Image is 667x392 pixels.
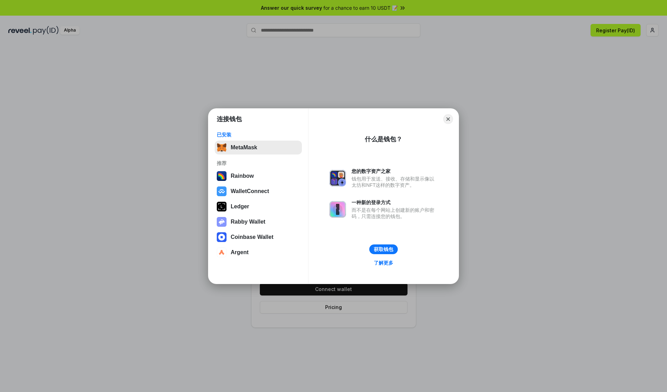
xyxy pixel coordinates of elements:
[217,143,227,152] img: svg+xml,%3Csvg%20fill%3D%22none%22%20height%3D%2233%22%20viewBox%3D%220%200%2035%2033%22%20width%...
[217,186,227,196] img: svg+xml,%3Csvg%20width%3D%2228%22%20height%3D%2228%22%20viewBox%3D%220%200%2028%2028%22%20fill%3D...
[217,132,300,138] div: 已安装
[215,230,302,244] button: Coinbase Wallet
[352,207,438,219] div: 而不是在每个网站上创建新的账户和密码，只需连接您的钱包。
[365,135,402,143] div: 什么是钱包？
[352,199,438,206] div: 一种新的登录方式
[231,234,273,240] div: Coinbase Wallet
[231,144,257,151] div: MetaMask
[217,115,242,123] h1: 连接钱包
[231,219,265,225] div: Rabby Wallet
[352,168,438,174] div: 您的数字资产之家
[215,215,302,229] button: Rabby Wallet
[329,170,346,186] img: svg+xml,%3Csvg%20xmlns%3D%22http%3A%2F%2Fwww.w3.org%2F2000%2Fsvg%22%20fill%3D%22none%22%20viewBox...
[217,232,227,242] img: svg+xml,%3Csvg%20width%3D%2228%22%20height%3D%2228%22%20viewBox%3D%220%200%2028%2028%22%20fill%3D...
[217,202,227,211] img: svg+xml,%3Csvg%20xmlns%3D%22http%3A%2F%2Fwww.w3.org%2F2000%2Fsvg%22%20width%3D%2228%22%20height%3...
[329,201,346,218] img: svg+xml,%3Csvg%20xmlns%3D%22http%3A%2F%2Fwww.w3.org%2F2000%2Fsvg%22%20fill%3D%22none%22%20viewBox...
[374,246,393,252] div: 获取钱包
[215,141,302,155] button: MetaMask
[370,258,397,267] a: 了解更多
[231,173,254,179] div: Rainbow
[443,114,453,124] button: Close
[215,184,302,198] button: WalletConnect
[352,176,438,188] div: 钱包用于发送、接收、存储和显示像以太坊和NFT这样的数字资产。
[217,248,227,257] img: svg+xml,%3Csvg%20width%3D%2228%22%20height%3D%2228%22%20viewBox%3D%220%200%2028%2028%22%20fill%3D...
[217,217,227,227] img: svg+xml,%3Csvg%20xmlns%3D%22http%3A%2F%2Fwww.w3.org%2F2000%2Fsvg%22%20fill%3D%22none%22%20viewBox...
[231,188,269,194] div: WalletConnect
[217,160,300,166] div: 推荐
[231,249,249,256] div: Argent
[215,245,302,259] button: Argent
[374,260,393,266] div: 了解更多
[231,203,249,210] div: Ledger
[369,244,398,254] button: 获取钱包
[217,171,227,181] img: svg+xml,%3Csvg%20width%3D%22120%22%20height%3D%22120%22%20viewBox%3D%220%200%20120%20120%22%20fil...
[215,200,302,214] button: Ledger
[215,169,302,183] button: Rainbow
